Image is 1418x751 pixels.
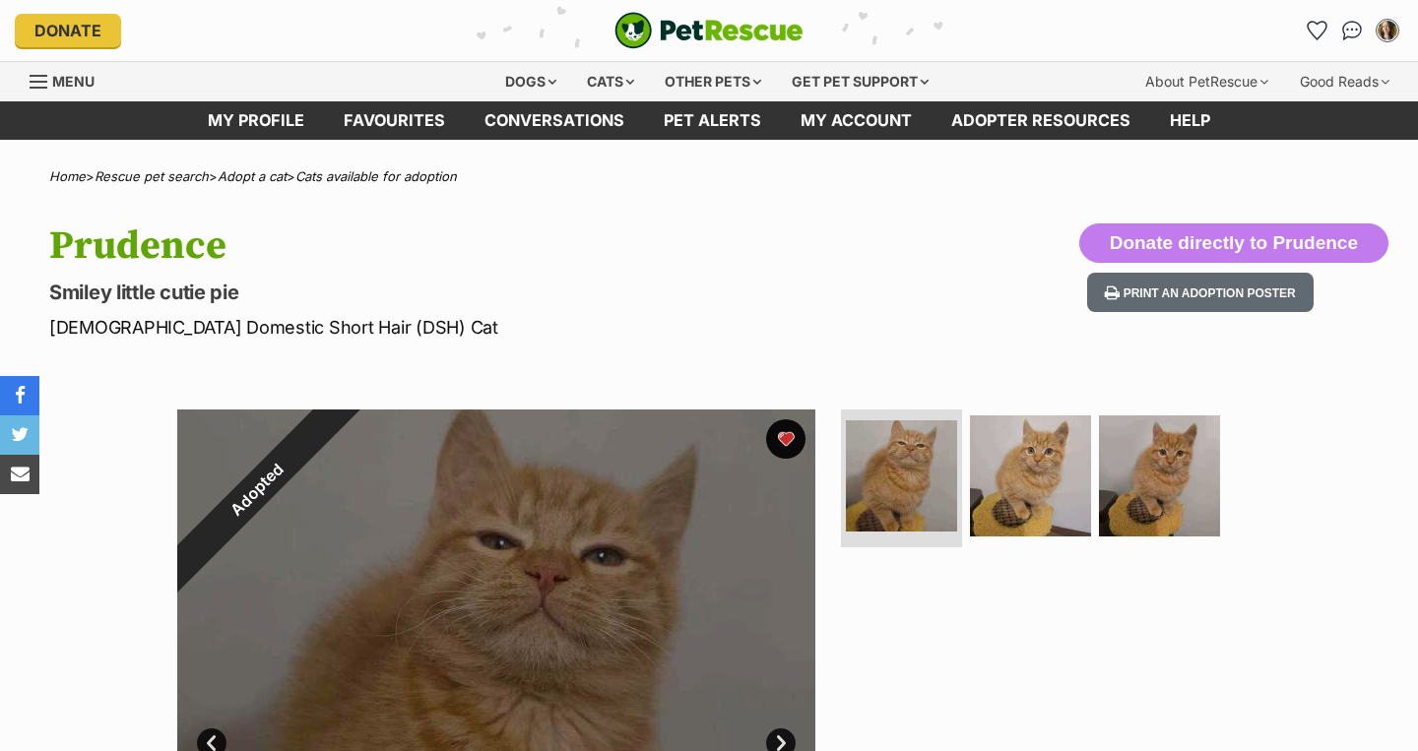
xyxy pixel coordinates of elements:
[1286,62,1403,101] div: Good Reads
[1336,15,1368,46] a: Conversations
[778,62,942,101] div: Get pet support
[644,101,781,140] a: Pet alerts
[491,62,570,101] div: Dogs
[52,73,95,90] span: Menu
[132,364,381,613] div: Adopted
[781,101,932,140] a: My account
[49,314,865,341] p: [DEMOGRAPHIC_DATA] Domestic Short Hair (DSH) Cat
[1099,415,1220,536] img: Photo of Prudence
[651,62,775,101] div: Other pets
[614,12,804,49] a: PetRescue
[573,62,648,101] div: Cats
[295,168,457,184] a: Cats available for adoption
[1131,62,1282,101] div: About PetRescue
[614,12,804,49] img: logo-cat-932fe2b9b8326f06289b0f2fb663e598f794de774fb13d1741a6617ecf9a85b4.svg
[1372,15,1403,46] button: My account
[1342,21,1363,40] img: chat-41dd97257d64d25036548639549fe6c8038ab92f7586957e7f3b1b290dea8141.svg
[188,101,324,140] a: My profile
[1378,21,1397,40] img: Ella Body profile pic
[766,419,806,459] button: favourite
[970,415,1091,536] img: Photo of Prudence
[49,279,865,306] p: Smiley little cutie pie
[30,62,108,97] a: Menu
[324,101,465,140] a: Favourites
[15,14,121,47] a: Donate
[1079,223,1388,263] button: Donate directly to Prudence
[1301,15,1403,46] ul: Account quick links
[465,101,644,140] a: conversations
[1150,101,1230,140] a: Help
[846,420,957,532] img: Photo of Prudence
[1301,15,1332,46] a: Favourites
[95,168,209,184] a: Rescue pet search
[218,168,287,184] a: Adopt a cat
[49,223,865,269] h1: Prudence
[1087,273,1314,313] button: Print an adoption poster
[932,101,1150,140] a: Adopter resources
[49,168,86,184] a: Home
